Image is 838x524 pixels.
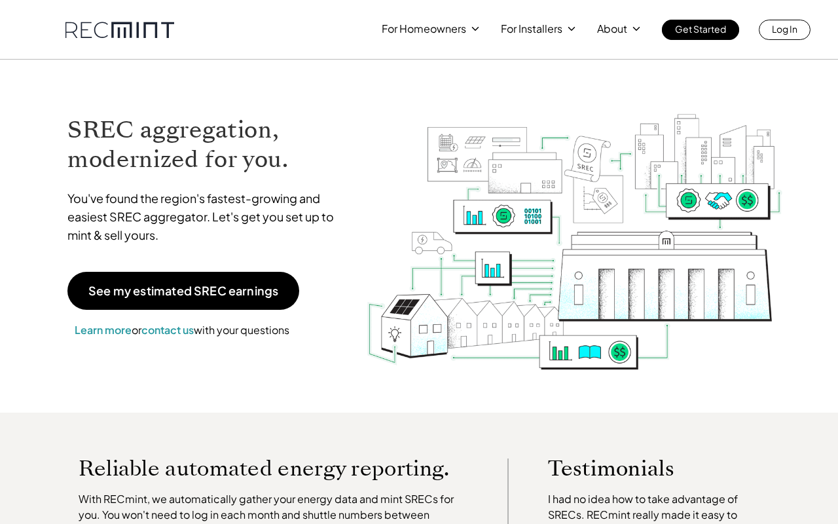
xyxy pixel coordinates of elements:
p: About [597,20,627,38]
p: Reliable automated energy reporting. [79,458,469,478]
p: See my estimated SREC earnings [88,285,278,297]
h1: SREC aggregation, modernized for you. [67,115,346,174]
p: You've found the region's fastest-growing and easiest SREC aggregator. Let's get you set up to mi... [67,189,346,244]
a: contact us [141,323,194,337]
p: Get Started [675,20,726,38]
a: See my estimated SREC earnings [67,272,299,310]
p: For Installers [501,20,562,38]
p: Log In [772,20,797,38]
a: Log In [759,20,811,40]
a: Get Started [662,20,739,40]
a: Learn more [75,323,132,337]
p: For Homeowners [382,20,466,38]
img: RECmint value cycle [366,79,784,373]
p: or with your questions [67,322,297,339]
p: Testimonials [548,458,743,478]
